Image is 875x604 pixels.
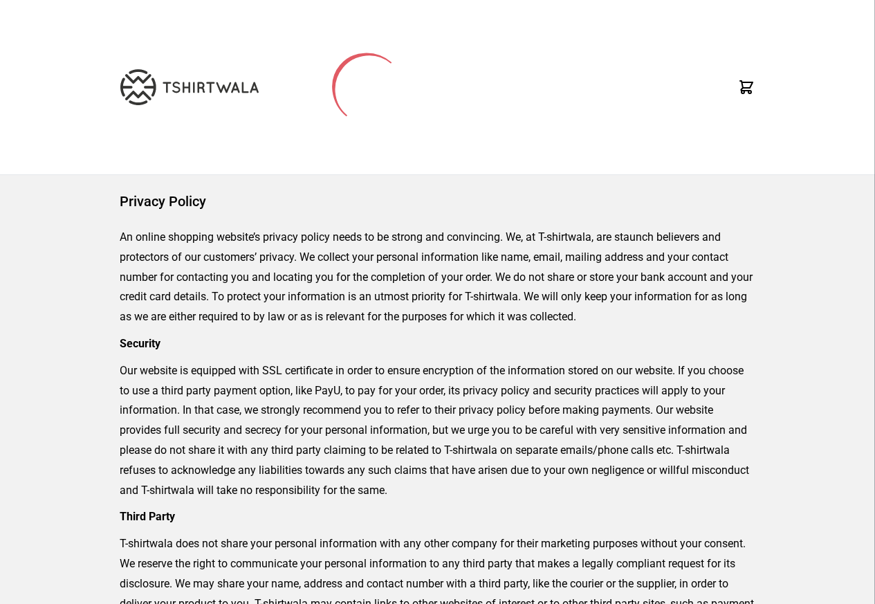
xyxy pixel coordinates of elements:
p: Our website is equipped with SSL certificate in order to ensure encryption of the information sto... [120,361,755,501]
strong: Security [120,337,160,350]
p: An online shopping website’s privacy policy needs to be strong and convincing. We, at T-shirtwala... [120,228,755,327]
img: TW-LOGO-400-104.png [120,69,259,105]
h1: Privacy Policy [120,192,755,211]
strong: Third Party [120,510,175,523]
